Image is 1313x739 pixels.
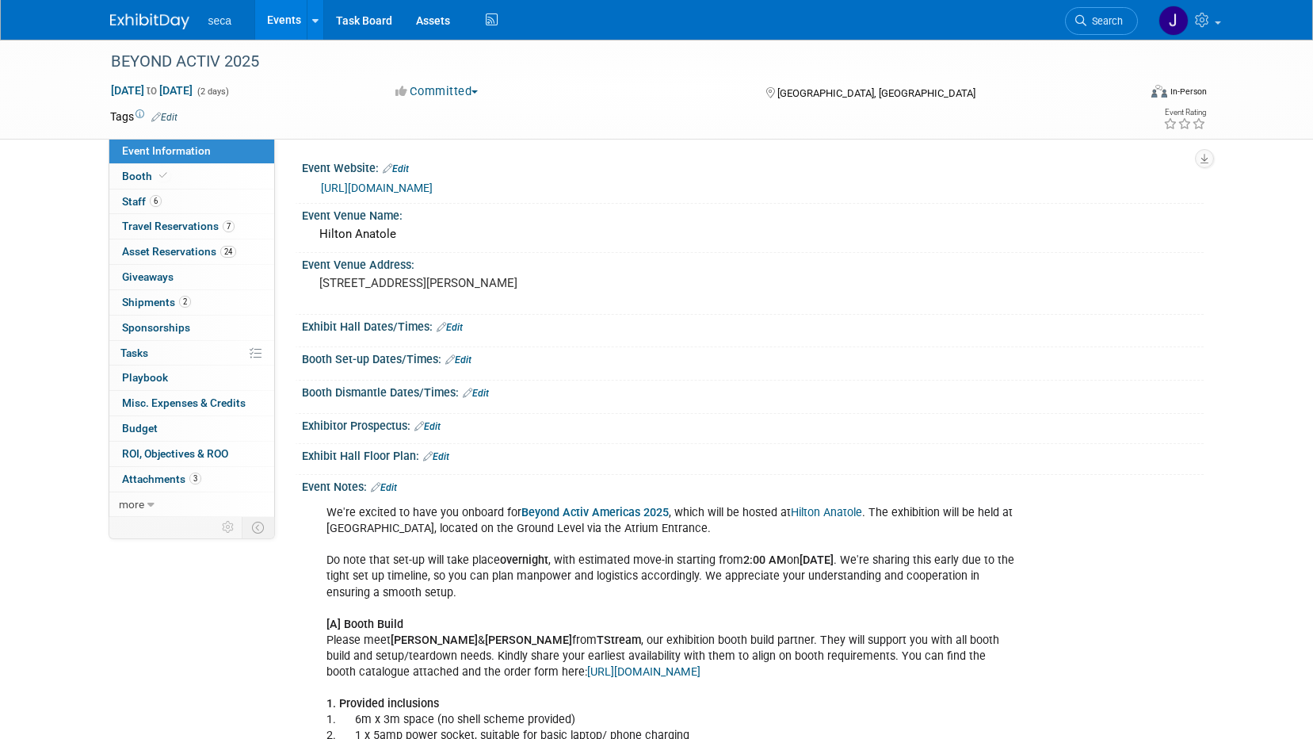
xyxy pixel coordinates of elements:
[122,270,174,283] span: Giveaways
[122,170,170,182] span: Booth
[1170,86,1207,98] div: In-Person
[423,451,449,462] a: Edit
[122,473,201,485] span: Attachments
[391,634,478,647] b: [PERSON_NAME]
[743,553,787,567] b: 2:00 AM
[1086,15,1123,27] span: Search
[242,517,274,538] td: Toggle Event Tabs
[122,321,190,334] span: Sponsorships
[302,414,1204,435] div: Exhibitor Prospectus:
[120,347,148,359] span: Tasks
[800,553,834,567] b: [DATE]
[220,246,236,258] span: 24
[109,139,274,163] a: Event Information
[1065,7,1138,35] a: Search
[319,276,660,290] pre: [STREET_ADDRESS][PERSON_NAME]
[110,83,193,98] span: [DATE] [DATE]
[109,290,274,315] a: Shipments2
[500,553,548,567] b: overnight
[326,697,439,710] b: 1. Provided inclusions
[109,416,274,441] a: Budget
[314,222,1192,247] div: Hilton Anatole
[302,381,1204,401] div: Booth Dismantle Dates/Times:
[463,388,489,399] a: Edit
[302,347,1204,368] div: Booth Set-up Dates/Times:
[791,506,862,519] a: Hilton Anatole
[110,109,177,124] td: Tags
[109,492,274,517] a: more
[179,296,191,308] span: 2
[122,195,162,208] span: Staff
[587,665,700,679] a: [URL][DOMAIN_NAME]
[302,204,1204,224] div: Event Venue Name:
[326,618,403,631] b: [A] Booth Build
[122,371,168,384] span: Playbook
[122,220,235,232] span: Travel Reservations
[122,447,228,460] span: ROI, Objectives & ROO
[189,473,201,484] span: 3
[390,83,484,100] button: Committed
[196,86,229,97] span: (2 days)
[109,265,274,289] a: Giveaways
[109,316,274,340] a: Sponsorships
[223,220,235,232] span: 7
[383,163,409,174] a: Edit
[302,253,1204,273] div: Event Venue Address:
[777,87,975,99] span: [GEOGRAPHIC_DATA], [GEOGRAPHIC_DATA]
[109,391,274,415] a: Misc. Expenses & Credits
[371,482,397,493] a: Edit
[119,498,144,511] span: more
[150,195,162,207] span: 6
[485,634,572,647] b: [PERSON_NAME]
[521,506,669,519] a: Beyond Activ Americas 2025
[1151,85,1167,98] img: Format-Inperson.png
[437,322,463,333] a: Edit
[122,422,158,435] span: Budget
[105,48,1114,76] div: BEYOND ACTIV 2025
[122,144,211,157] span: Event Information
[109,341,274,366] a: Tasks
[109,164,274,189] a: Booth
[144,84,159,97] span: to
[1044,82,1208,106] div: Event Format
[302,156,1204,177] div: Event Website:
[1163,109,1206,117] div: Event Rating
[1158,6,1189,36] img: Jose Gregory
[302,475,1204,496] div: Event Notes:
[302,444,1204,465] div: Exhibit Hall Floor Plan:
[159,171,167,180] i: Booth reservation complete
[208,14,232,27] span: seca
[109,190,274,214] a: Staff6
[414,421,441,432] a: Edit
[122,396,246,409] span: Misc. Expenses & Credits
[597,634,641,647] b: TStream
[215,517,242,538] td: Personalize Event Tab Strip
[109,442,274,466] a: ROI, Objectives & ROO
[302,315,1204,335] div: Exhibit Hall Dates/Times:
[109,239,274,264] a: Asset Reservations24
[151,112,177,123] a: Edit
[109,366,274,390] a: Playbook
[109,467,274,492] a: Attachments3
[122,296,191,308] span: Shipments
[122,245,236,258] span: Asset Reservations
[110,13,189,29] img: ExhibitDay
[109,214,274,239] a: Travel Reservations7
[445,354,471,366] a: Edit
[321,182,433,194] a: [URL][DOMAIN_NAME]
